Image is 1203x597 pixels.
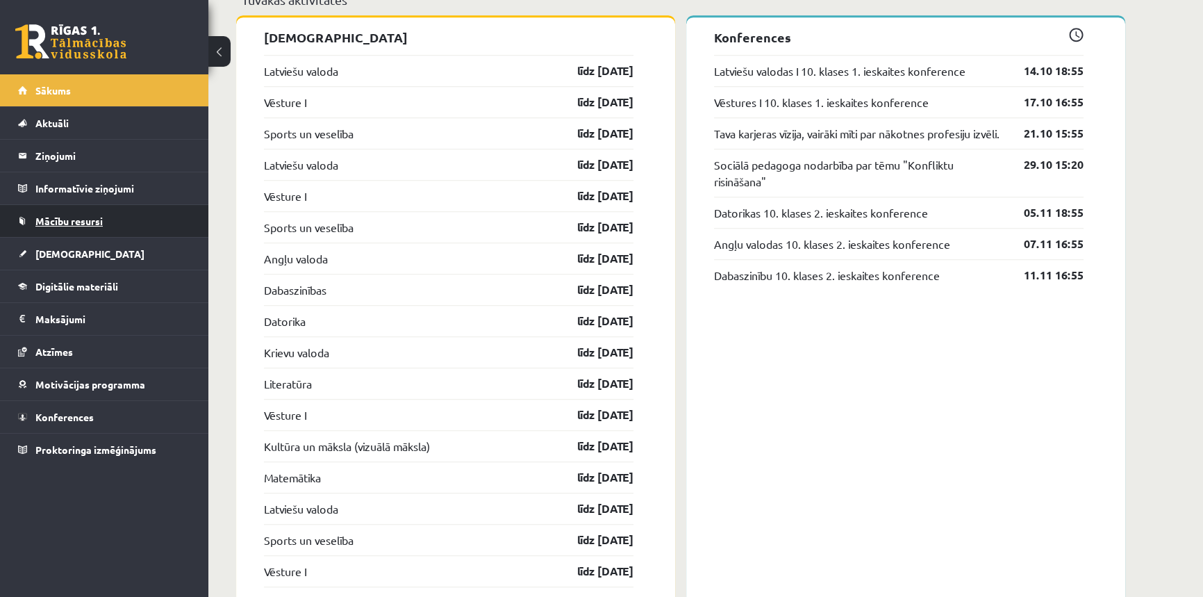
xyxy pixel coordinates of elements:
a: Informatīvie ziņojumi [18,172,191,204]
a: Latviešu valoda [264,156,338,173]
span: Motivācijas programma [35,378,145,391]
a: līdz [DATE] [553,375,633,392]
legend: Informatīvie ziņojumi [35,172,191,204]
a: Konferences [18,401,191,433]
span: Digitālie materiāli [35,280,118,293]
a: līdz [DATE] [553,469,633,486]
a: līdz [DATE] [553,94,633,111]
a: līdz [DATE] [553,563,633,580]
a: Sociālā pedagoga nodarbība par tēmu "Konfliktu risināšana" [714,156,1003,190]
a: līdz [DATE] [553,156,633,173]
a: Tava karjeras vīzija, vairāki mīti par nākotnes profesiju izvēli. [714,125,999,142]
a: Krievu valoda [264,344,329,361]
a: 17.10 16:55 [1003,94,1084,111]
a: līdz [DATE] [553,407,633,423]
a: līdz [DATE] [553,250,633,267]
a: Kultūra un māksla (vizuālā māksla) [264,438,430,455]
a: Sports un veselība [264,532,354,548]
a: Datorikas 10. klases 2. ieskaites konference [714,204,928,221]
a: Angļu valodas 10. klases 2. ieskaites konference [714,236,950,252]
a: Sports un veselība [264,125,354,142]
a: 21.10 15:55 [1003,125,1084,142]
span: Proktoringa izmēģinājums [35,443,156,456]
a: Vēsture I [264,94,306,111]
legend: Ziņojumi [35,140,191,172]
a: Mācību resursi [18,205,191,237]
a: Proktoringa izmēģinājums [18,434,191,466]
a: līdz [DATE] [553,188,633,204]
a: līdz [DATE] [553,344,633,361]
a: Angļu valoda [264,250,328,267]
a: 05.11 18:55 [1003,204,1084,221]
a: Vēstures I 10. klases 1. ieskaites konference [714,94,929,111]
a: Digitālie materiāli [18,270,191,302]
a: 14.10 18:55 [1003,63,1084,79]
a: Dabaszinību 10. klases 2. ieskaites konference [714,267,940,284]
a: Aktuāli [18,107,191,139]
a: Rīgas 1. Tālmācības vidusskola [15,24,126,59]
span: Aktuāli [35,117,69,129]
a: līdz [DATE] [553,438,633,455]
a: Ziņojumi [18,140,191,172]
a: līdz [DATE] [553,532,633,548]
a: 07.11 16:55 [1003,236,1084,252]
a: Vēsture I [264,407,306,423]
a: līdz [DATE] [553,500,633,517]
a: Datorika [264,313,306,329]
a: Motivācijas programma [18,368,191,400]
a: Latviešu valodas I 10. klases 1. ieskaites konference [714,63,965,79]
a: Sākums [18,74,191,106]
span: Mācību resursi [35,215,103,227]
a: Maksājumi [18,303,191,335]
p: [DEMOGRAPHIC_DATA] [264,28,633,47]
a: līdz [DATE] [553,219,633,236]
a: līdz [DATE] [553,63,633,79]
a: 29.10 15:20 [1003,156,1084,173]
a: līdz [DATE] [553,125,633,142]
span: Sākums [35,84,71,97]
a: Matemātika [264,469,321,486]
span: Atzīmes [35,345,73,358]
span: Konferences [35,411,94,423]
a: Latviešu valoda [264,63,338,79]
a: Dabaszinības [264,281,326,298]
a: Sports un veselība [264,219,354,236]
a: Literatūra [264,375,312,392]
a: Vēsture I [264,188,306,204]
a: [DEMOGRAPHIC_DATA] [18,238,191,270]
span: [DEMOGRAPHIC_DATA] [35,247,144,260]
a: līdz [DATE] [553,313,633,329]
a: Atzīmes [18,336,191,368]
p: Konferences [714,28,1084,47]
a: Vēsture I [264,563,306,580]
a: 11.11 16:55 [1003,267,1084,284]
a: līdz [DATE] [553,281,633,298]
legend: Maksājumi [35,303,191,335]
a: Latviešu valoda [264,500,338,517]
